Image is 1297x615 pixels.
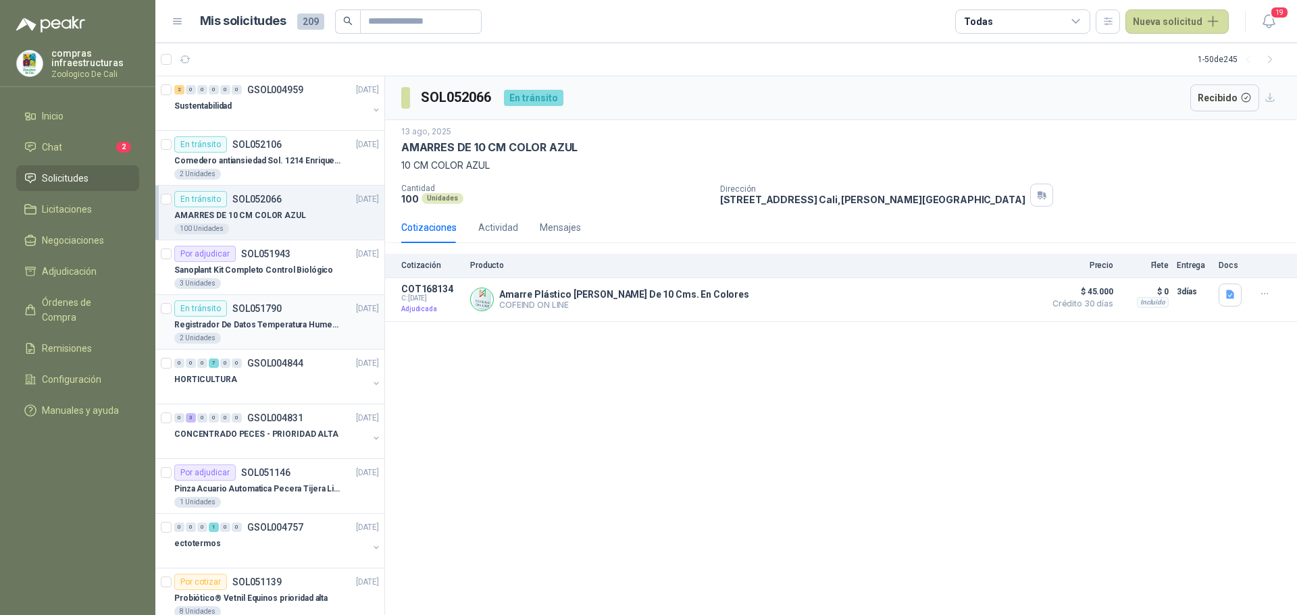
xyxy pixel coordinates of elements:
[174,300,227,317] div: En tránsito
[16,367,139,392] a: Configuración
[197,523,207,532] div: 0
[1121,284,1169,300] p: $ 0
[356,412,379,425] p: [DATE]
[232,85,242,95] div: 0
[174,497,221,508] div: 1 Unidades
[1177,261,1211,270] p: Entrega
[16,16,85,32] img: Logo peakr
[209,85,219,95] div: 0
[16,290,139,330] a: Órdenes de Compra
[401,126,451,138] p: 13 ago, 2025
[1046,261,1113,270] p: Precio
[42,140,62,155] span: Chat
[200,11,286,31] h1: Mis solicitudes
[155,295,384,350] a: En tránsitoSOL051790[DATE] Registrador De Datos Temperatura Humedad Usb 32.000 Registro2 Unidades
[155,240,384,295] a: Por adjudicarSOL051943[DATE] Sanoplant Kit Completo Control Biológico3 Unidades
[116,142,131,153] span: 2
[232,577,282,587] p: SOL051139
[343,16,353,26] span: search
[209,358,219,368] div: 7
[356,357,379,370] p: [DATE]
[1256,9,1281,34] button: 19
[964,14,992,29] div: Todas
[174,483,342,496] p: Pinza Acuario Automatica Pecera Tijera Limpiador Alicate
[42,295,126,325] span: Órdenes de Compra
[174,223,229,234] div: 100 Unidades
[16,336,139,361] a: Remisiones
[720,194,1025,205] p: [STREET_ADDRESS] Cali , [PERSON_NAME][GEOGRAPHIC_DATA]
[16,398,139,423] a: Manuales y ayuda
[1270,6,1289,19] span: 19
[174,155,342,167] p: Comedero antiansiedad Sol. 1214 Enriquecimiento
[1198,49,1281,70] div: 1 - 50 de 245
[155,131,384,186] a: En tránsitoSOL052106[DATE] Comedero antiansiedad Sol. 1214 Enriquecimiento2 Unidades
[174,85,184,95] div: 2
[155,459,384,514] a: Por adjudicarSOL051146[DATE] Pinza Acuario Automatica Pecera Tijera Limpiador Alicate1 Unidades
[401,294,462,302] span: C: [DATE]
[174,82,382,125] a: 2 0 0 0 0 0 GSOL004959[DATE] Sustentabilidad
[220,413,230,423] div: 0
[174,355,382,398] a: 0 0 0 7 0 0 GSOL004844[DATE] HORTICULTURA
[220,358,230,368] div: 0
[186,413,196,423] div: 3
[197,413,207,423] div: 0
[1177,284,1211,300] p: 3 días
[174,246,236,262] div: Por adjudicar
[401,261,462,270] p: Cotización
[174,519,382,562] a: 0 0 0 1 0 0 GSOL004757[DATE] ectotermos
[241,468,290,477] p: SOL051146
[197,85,207,95] div: 0
[232,140,282,149] p: SOL052106
[16,196,139,222] a: Licitaciones
[174,428,338,441] p: CONCENTRADO PECES - PRIORIDAD ALTA
[422,193,463,204] div: Unidades
[16,165,139,191] a: Solicitudes
[470,261,1038,270] p: Producto
[174,592,328,605] p: Probiótico® Vetnil Equinos prioridad alta
[16,134,139,160] a: Chat2
[174,319,342,331] p: Registrador De Datos Temperatura Humedad Usb 32.000 Registro
[356,576,379,589] p: [DATE]
[174,373,237,386] p: HORTICULTURA
[356,521,379,534] p: [DATE]
[209,413,219,423] div: 0
[540,220,581,235] div: Mensajes
[720,184,1025,194] p: Dirección
[16,259,139,284] a: Adjudicación
[1046,300,1113,308] span: Crédito 30 días
[232,304,282,313] p: SOL051790
[1190,84,1260,111] button: Recibido
[356,302,379,315] p: [DATE]
[186,523,196,532] div: 0
[42,403,119,418] span: Manuales y ayuda
[401,220,457,235] div: Cotizaciones
[241,249,290,259] p: SOL051943
[174,358,184,368] div: 0
[42,341,92,356] span: Remisiones
[499,289,749,300] p: Amarre Plástico [PERSON_NAME] De 10 Cms. En Colores
[174,523,184,532] div: 0
[174,410,382,453] a: 0 3 0 0 0 0 GSOL004831[DATE] CONCENTRADO PECES - PRIORIDAD ALTA
[1046,284,1113,300] span: $ 45.000
[186,358,196,368] div: 0
[42,264,97,279] span: Adjudicación
[401,193,419,205] p: 100
[174,209,306,222] p: AMARRES DE 10 CM COLOR AZUL
[42,171,88,186] span: Solicitudes
[174,191,227,207] div: En tránsito
[174,100,232,113] p: Sustentabilidad
[471,288,493,311] img: Company Logo
[247,358,303,368] p: GSOL004844
[247,523,303,532] p: GSOL004757
[1137,297,1169,308] div: Incluido
[504,90,563,106] div: En tránsito
[155,186,384,240] a: En tránsitoSOL052066[DATE] AMARRES DE 10 CM COLOR AZUL100 Unidades
[421,87,493,108] h3: SOL052066
[174,464,236,481] div: Por adjudicar
[401,302,462,316] p: Adjudicada
[499,300,749,310] p: COFEIND ON LINE
[232,358,242,368] div: 0
[42,109,63,124] span: Inicio
[356,138,379,151] p: [DATE]
[356,84,379,97] p: [DATE]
